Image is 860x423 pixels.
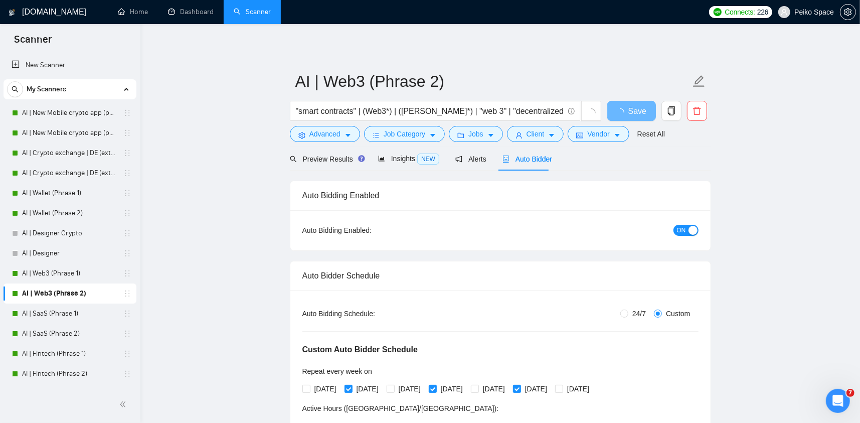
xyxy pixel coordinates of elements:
a: AI | Designer Crypto [22,223,117,243]
input: Search Freelance Jobs... [296,105,564,117]
span: NEW [417,154,439,165]
span: setting [840,8,855,16]
button: Развернуть окно [157,4,176,23]
span: neutral face reaction [87,302,113,322]
a: AI | Web3 (Phrase 2) [22,284,117,304]
button: idcardVendorcaret-down [568,126,629,142]
span: Repeat every week on [302,367,372,375]
a: AI | Web3 (Phrase 1) [22,263,117,284]
span: [DATE] [353,383,383,394]
span: 7 [846,389,854,397]
span: Save [628,105,646,117]
span: ON [677,225,686,236]
button: Save [607,101,656,121]
span: double-left [119,399,129,409]
button: copy [661,101,681,121]
button: setting [840,4,856,20]
span: holder [123,189,131,197]
a: New Scanner [12,55,128,75]
span: [DATE] [395,383,425,394]
span: user [515,131,523,139]
span: copy [662,106,681,115]
span: [DATE] [310,383,340,394]
span: caret-down [345,131,352,139]
iframe: To enrich screen reader interactions, please activate Accessibility in Grammarly extension settings [826,389,850,413]
span: 😃 [117,298,136,324]
span: Client [527,128,545,139]
span: user [781,9,788,16]
span: [DATE] [479,383,509,394]
input: Scanner name... [295,69,691,94]
span: Scanner [6,32,60,53]
span: disappointed reaction [61,302,87,322]
a: Reset All [637,128,665,139]
span: holder [123,350,131,358]
a: AI | Wallet (Phrase 2) [22,203,117,223]
a: AI | SaaS (Phrase 2) [22,324,117,344]
span: 226 [757,7,768,18]
span: info-circle [568,108,575,114]
div: Auto Bidding Enabled [302,181,699,210]
div: Auto Bidder Schedule [302,261,699,290]
span: smiley reaction [109,298,144,324]
span: loading [587,108,596,117]
span: holder [123,209,131,217]
span: Advanced [309,128,340,139]
span: holder [123,169,131,177]
span: caret-down [548,131,555,139]
span: Preview Results [290,155,362,163]
span: search [8,86,23,93]
a: setting [840,8,856,16]
span: setting [298,131,305,139]
span: holder [123,370,131,378]
a: AI | Fintech (Phrase 1) [22,344,117,364]
span: holder [123,109,131,117]
a: AI | Marketplace (Phrase 1) [22,384,117,404]
a: AI | Crypto exchange | DE (extended) Phrase 1 [22,143,117,163]
span: caret-down [487,131,494,139]
span: notification [455,156,462,163]
span: Auto Bidder [502,155,552,163]
span: My Scanners [27,79,66,99]
span: Insights [378,155,439,163]
span: [DATE] [563,383,593,394]
span: 😐 [93,302,107,322]
span: holder [123,310,131,318]
span: delete [687,106,707,115]
span: Vendor [587,128,609,139]
h5: Custom Auto Bidder Schedule [302,344,418,356]
a: searchScanner [234,8,271,16]
a: AI | Crypto exchange | DE (extended) Phrase 2 [22,163,117,183]
img: upwork-logo.png [714,8,722,16]
span: Alerts [455,155,486,163]
span: Jobs [468,128,483,139]
a: dashboardDashboard [168,8,214,16]
button: delete [687,101,707,121]
a: AI | New Mobile crypto app (phrase 1) [22,103,117,123]
span: idcard [576,131,583,139]
span: folder [457,131,464,139]
span: area-chart [378,155,385,162]
a: AI | SaaS (Phrase 1) [22,304,117,324]
span: holder [123,229,131,237]
span: holder [123,330,131,338]
button: settingAdvancedcaret-down [290,126,360,142]
span: caret-down [614,131,621,139]
span: holder [123,269,131,277]
span: holder [123,149,131,157]
span: loading [616,108,628,116]
a: AI | Wallet (Phrase 1) [22,183,117,203]
span: holder [123,129,131,137]
span: 24/7 [628,308,650,319]
span: [DATE] [521,383,551,394]
span: edit [693,75,706,88]
a: homeHome [118,8,148,16]
div: Была ли полезна эта статья? [12,292,189,303]
img: logo [9,5,16,21]
span: [DATE] [437,383,467,394]
div: Tooltip anchor [357,154,366,163]
button: folderJobscaret-down [449,126,503,142]
span: Custom [662,308,694,319]
a: AI | Designer [22,243,117,263]
a: AI | Fintech (Phrase 2) [22,364,117,384]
